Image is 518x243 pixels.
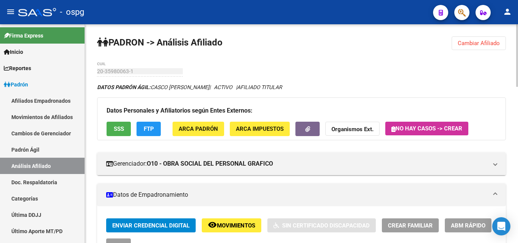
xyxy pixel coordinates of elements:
[282,222,370,229] span: Sin Certificado Discapacidad
[97,84,282,90] i: | ACTIVO |
[4,48,23,56] span: Inicio
[6,7,15,16] mat-icon: menu
[97,84,151,90] strong: DATOS PADRÓN ÁGIL:
[106,160,488,168] mat-panel-title: Gerenciador:
[112,222,190,229] span: Enviar Credencial Digital
[503,7,512,16] mat-icon: person
[236,126,284,133] span: ARCA Impuestos
[97,37,223,48] strong: PADRON -> Análisis Afiliado
[445,218,491,232] button: ABM Rápido
[451,222,485,229] span: ABM Rápido
[208,220,217,229] mat-icon: remove_red_eye
[97,152,506,175] mat-expansion-panel-header: Gerenciador:O10 - OBRA SOCIAL DEL PERSONAL GRAFICO
[106,191,488,199] mat-panel-title: Datos de Empadronamiento
[4,31,43,40] span: Firma Express
[60,4,84,20] span: - ospg
[331,126,374,133] strong: Organismos Ext.
[4,64,31,72] span: Reportes
[107,122,131,136] button: SSS
[4,80,28,89] span: Padrón
[237,84,282,90] span: AFILIADO TITULAR
[106,218,196,232] button: Enviar Credencial Digital
[452,36,506,50] button: Cambiar Afiliado
[267,218,376,232] button: Sin Certificado Discapacidad
[179,126,218,133] span: ARCA Padrón
[391,125,462,132] span: No hay casos -> Crear
[388,222,433,229] span: Crear Familiar
[97,84,209,90] span: CASCO [PERSON_NAME]
[385,122,468,135] button: No hay casos -> Crear
[107,105,496,116] h3: Datos Personales y Afiliatorios según Entes Externos:
[458,40,500,47] span: Cambiar Afiliado
[492,217,510,235] div: Open Intercom Messenger
[114,126,124,133] span: SSS
[202,218,261,232] button: Movimientos
[173,122,224,136] button: ARCA Padrón
[230,122,290,136] button: ARCA Impuestos
[217,222,255,229] span: Movimientos
[325,122,380,136] button: Organismos Ext.
[144,126,154,133] span: FTP
[97,183,506,206] mat-expansion-panel-header: Datos de Empadronamiento
[147,160,273,168] strong: O10 - OBRA SOCIAL DEL PERSONAL GRAFICO
[382,218,439,232] button: Crear Familiar
[137,122,161,136] button: FTP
